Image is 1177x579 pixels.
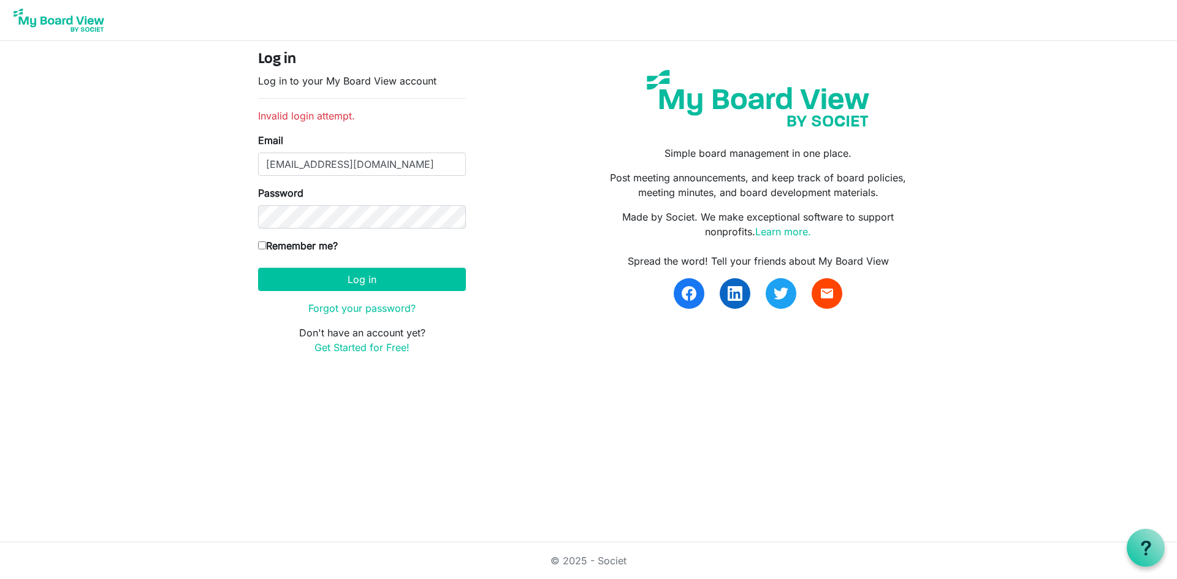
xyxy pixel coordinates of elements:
[598,254,919,268] div: Spread the word! Tell your friends about My Board View
[728,286,742,301] img: linkedin.svg
[258,238,338,253] label: Remember me?
[755,225,811,238] a: Learn more.
[308,302,416,314] a: Forgot your password?
[820,286,834,301] span: email
[598,170,919,200] p: Post meeting announcements, and keep track of board policies, meeting minutes, and board developm...
[638,61,878,136] img: my-board-view-societ.svg
[258,108,466,123] li: Invalid login attempt.
[258,133,283,148] label: Email
[258,325,466,355] p: Don't have an account yet?
[314,341,409,354] a: Get Started for Free!
[258,51,466,69] h4: Log in
[812,278,842,309] a: email
[682,286,696,301] img: facebook.svg
[258,186,303,200] label: Password
[774,286,788,301] img: twitter.svg
[258,241,266,249] input: Remember me?
[598,210,919,239] p: Made by Societ. We make exceptional software to support nonprofits.
[258,74,466,88] p: Log in to your My Board View account
[258,268,466,291] button: Log in
[550,554,627,567] a: © 2025 - Societ
[598,146,919,161] p: Simple board management in one place.
[10,5,108,36] img: My Board View Logo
